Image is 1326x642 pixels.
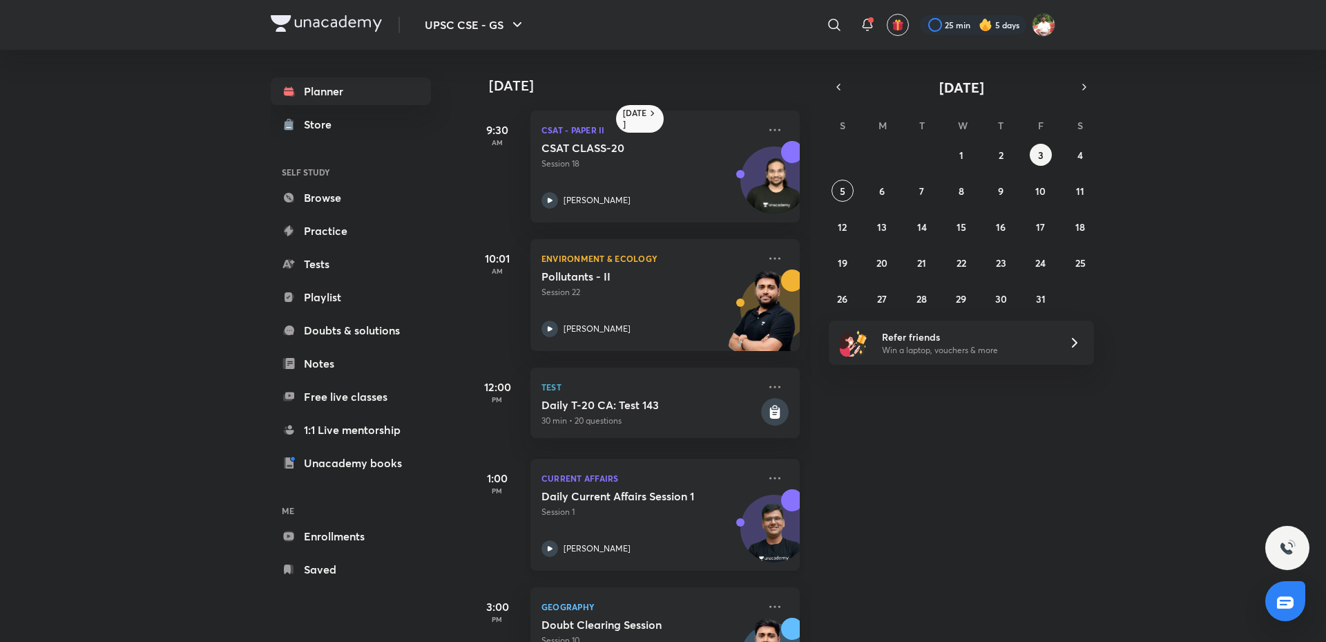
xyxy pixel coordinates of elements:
p: PM [470,615,525,623]
p: Environment & Ecology [541,250,758,267]
abbr: October 14, 2025 [917,220,927,234]
a: Tests [271,250,431,278]
abbr: October 13, 2025 [877,220,887,234]
abbr: October 4, 2025 [1077,149,1083,162]
a: Free live classes [271,383,431,410]
abbr: Sunday [840,119,845,132]
abbr: Friday [1038,119,1044,132]
abbr: October 29, 2025 [956,292,966,305]
h6: [DATE] [623,108,647,130]
abbr: October 20, 2025 [876,256,887,270]
p: [PERSON_NAME] [564,194,631,207]
h5: 3:00 [470,598,525,615]
h5: Doubt Clearing Session [541,618,713,632]
p: 30 min • 20 questions [541,415,758,427]
abbr: October 11, 2025 [1076,185,1084,198]
button: October 13, 2025 [871,216,893,238]
button: avatar [887,14,909,36]
a: Practice [271,217,431,245]
h5: 10:01 [470,250,525,267]
a: Saved [271,556,431,583]
abbr: Saturday [1077,119,1083,132]
img: referral [840,329,867,357]
h6: Refer friends [882,330,1052,344]
button: October 7, 2025 [911,180,933,202]
a: Unacademy books [271,449,431,477]
abbr: October 24, 2025 [1035,256,1046,270]
abbr: Monday [878,119,887,132]
p: PM [470,487,525,495]
p: Current Affairs [541,470,758,487]
img: Company Logo [271,15,382,32]
p: Geography [541,598,758,615]
button: October 6, 2025 [871,180,893,202]
p: Session 22 [541,286,758,299]
button: October 14, 2025 [911,216,933,238]
h5: 9:30 [470,122,525,138]
span: [DATE] [939,78,984,97]
button: October 8, 2025 [950,180,972,202]
p: Test [541,379,758,395]
p: [PERSON_NAME] [564,323,631,335]
a: Playlist [271,283,431,311]
abbr: October 25, 2025 [1075,256,1086,270]
abbr: October 6, 2025 [879,185,885,198]
button: October 28, 2025 [911,287,933,310]
button: October 15, 2025 [950,216,972,238]
h5: Daily T-20 CA: Test 143 [541,398,758,412]
abbr: October 28, 2025 [916,292,927,305]
img: Avatar [741,502,807,569]
abbr: October 7, 2025 [919,185,924,198]
button: October 11, 2025 [1069,180,1091,202]
abbr: October 8, 2025 [959,185,964,198]
p: Session 1 [541,506,758,518]
h6: ME [271,499,431,522]
h5: Pollutants - II [541,270,713,283]
abbr: October 16, 2025 [996,220,1006,234]
button: October 17, 2025 [1030,216,1052,238]
abbr: October 15, 2025 [957,220,966,234]
abbr: October 1, 2025 [959,149,963,162]
button: October 24, 2025 [1030,252,1052,274]
button: October 19, 2025 [832,252,854,274]
abbr: October 12, 2025 [838,220,847,234]
abbr: October 19, 2025 [838,256,847,270]
a: Notes [271,350,431,377]
a: Planner [271,77,431,105]
abbr: Wednesday [958,119,968,132]
a: 1:1 Live mentorship [271,416,431,444]
button: October 5, 2025 [832,180,854,202]
button: October 26, 2025 [832,287,854,310]
button: October 29, 2025 [950,287,972,310]
button: October 12, 2025 [832,216,854,238]
abbr: October 5, 2025 [840,185,845,198]
a: Doubts & solutions [271,317,431,344]
button: October 2, 2025 [990,144,1012,166]
button: October 31, 2025 [1030,287,1052,310]
abbr: Tuesday [919,119,925,132]
abbr: October 17, 2025 [1036,220,1045,234]
button: October 9, 2025 [990,180,1012,202]
button: October 1, 2025 [950,144,972,166]
img: ttu [1279,540,1296,556]
button: October 27, 2025 [871,287,893,310]
img: Shashank Soni [1032,13,1055,37]
abbr: October 22, 2025 [957,256,966,270]
button: October 30, 2025 [990,287,1012,310]
button: October 22, 2025 [950,252,972,274]
abbr: October 9, 2025 [998,185,1003,198]
a: Company Logo [271,15,382,35]
abbr: October 30, 2025 [995,292,1007,305]
abbr: October 26, 2025 [837,292,847,305]
a: Enrollments [271,522,431,550]
img: avatar [892,19,904,31]
img: Avatar [741,154,807,220]
button: [DATE] [848,77,1075,97]
p: Session 18 [541,158,758,170]
abbr: October 2, 2025 [999,149,1003,162]
p: PM [470,395,525,404]
p: CSAT - Paper II [541,122,758,138]
button: October 21, 2025 [911,252,933,274]
abbr: October 18, 2025 [1075,220,1085,234]
div: Store [304,116,340,133]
